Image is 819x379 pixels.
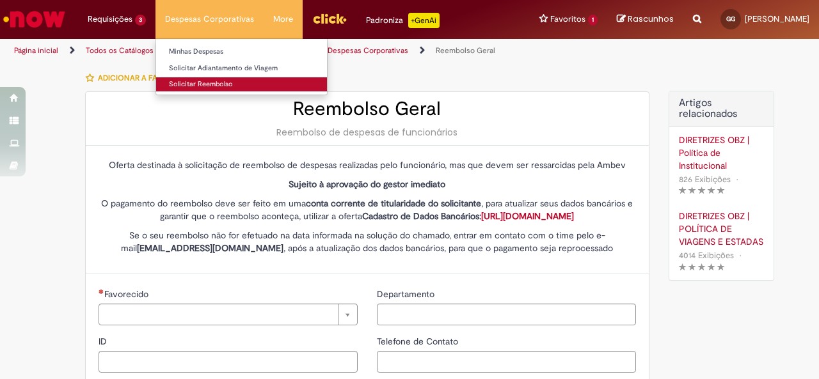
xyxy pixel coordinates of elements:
p: Oferta destinada à solicitação de reembolso de despesas realizadas pelo funcionário, mas que deve... [99,159,636,171]
span: Requisições [88,13,132,26]
span: 3 [135,15,146,26]
span: Rascunhos [628,13,674,25]
a: Solicitar Adiantamento de Viagem [156,61,327,75]
span: Necessários - Favorecido [104,288,151,300]
a: Página inicial [14,45,58,56]
h3: Artigos relacionados [679,98,764,120]
a: DIRETRIZES OBZ | Política de Institucional [679,134,764,172]
span: Departamento [377,288,437,300]
input: Telefone de Contato [377,351,636,373]
a: Despesas Corporativas [328,45,408,56]
span: [PERSON_NAME] [745,13,809,24]
strong: Cadastro de Dados Bancários: [362,210,574,222]
span: Despesas Corporativas [165,13,254,26]
a: Solicitar Reembolso [156,77,327,91]
button: Adicionar a Favoritos [85,65,197,91]
span: Adicionar a Favoritos [98,73,190,83]
strong: [EMAIL_ADDRESS][DOMAIN_NAME] [137,242,283,254]
input: Departamento [377,304,636,325]
div: Reembolso de despesas de funcionários [99,126,636,139]
p: O pagamento do reembolso deve ser feito em uma , para atualizar seus dados bancários e garantir q... [99,197,636,222]
ul: Trilhas de página [10,39,536,63]
span: • [736,247,744,264]
a: Rascunhos [617,13,674,26]
span: More [273,13,293,26]
strong: Sujeito à aprovação do gestor imediato [289,178,445,190]
a: Reembolso Geral [436,45,495,56]
p: Se o seu reembolso não for efetuado na data informada na solução do chamado, entrar em contato co... [99,229,636,254]
span: • [733,171,741,188]
a: DIRETRIZES OBZ | POLÍTICA DE VIAGENS E ESTADAS [679,210,764,248]
span: Telefone de Contato [377,336,461,347]
h2: Reembolso Geral [99,98,636,120]
a: Limpar campo Favorecido [99,304,358,325]
div: Padroniza [366,13,440,28]
input: ID [99,351,358,373]
span: ID [99,336,109,347]
span: Favoritos [550,13,585,26]
strong: conta corrente de titularidade do solicitante [306,197,481,209]
img: ServiceNow [1,6,67,32]
p: +GenAi [408,13,440,28]
span: 826 Exibições [679,174,731,185]
span: 1 [588,15,598,26]
span: GG [726,15,735,23]
img: click_logo_yellow_360x200.png [312,9,347,28]
span: 4014 Exibições [679,250,734,261]
a: [URL][DOMAIN_NAME] [481,210,574,222]
ul: Despesas Corporativas [155,38,328,95]
a: Minhas Despesas [156,45,327,59]
span: Necessários [99,289,104,294]
a: Todos os Catálogos [86,45,154,56]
